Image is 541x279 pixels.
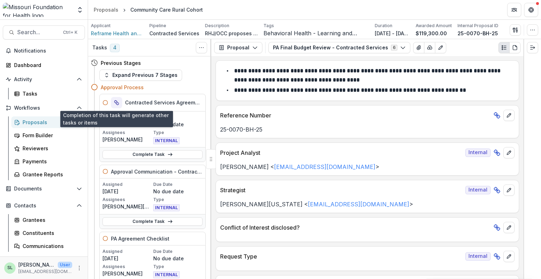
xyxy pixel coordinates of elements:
[413,42,424,53] button: View Attached Files
[149,23,166,29] p: Pipeline
[7,266,13,270] div: Sada Lindsey
[153,271,180,278] span: INTERNAL
[308,201,409,208] a: [EMAIL_ADDRESS][DOMAIN_NAME]
[91,30,144,37] a: Reframe Health and Justice, LLC
[111,168,203,175] h5: Approval Communication - Contracted Service
[102,129,152,136] p: Assignees
[503,147,515,158] button: edit
[503,222,515,233] button: edit
[458,30,498,37] p: 25-0070-BH-25
[465,252,491,261] span: Internal
[102,121,152,128] p: [DATE]
[220,148,462,157] p: Project Analyst
[11,142,85,154] a: Reviewers
[527,42,538,53] button: Expand right
[102,181,152,188] p: Assigned
[149,30,199,37] p: Contracted Services
[274,163,375,170] a: [EMAIL_ADDRESS][DOMAIN_NAME]
[503,251,515,262] button: edit
[153,181,203,188] p: Due Date
[75,264,83,272] button: More
[130,6,203,13] div: Community Care Rural Cohort
[125,99,203,106] h5: Contracted Services Agreement Generation
[14,77,74,83] span: Activity
[23,119,79,126] div: Proposals
[268,42,410,53] button: PA Final Budget Review - Contracted Services6
[102,270,152,277] p: [PERSON_NAME]
[101,84,144,91] h4: Approval Process
[102,196,152,203] p: Assignees
[62,29,79,36] div: Ctrl + K
[23,229,79,237] div: Constituents
[153,255,203,262] p: No due date
[102,263,152,270] p: Assignees
[3,45,85,56] button: Notifications
[153,248,203,255] p: Due Date
[110,44,120,52] span: 4
[14,61,79,69] div: Dashboard
[14,105,74,111] span: Workflows
[75,3,85,17] button: Open entity switcher
[416,30,447,37] p: $119,300.00
[91,23,111,29] p: Applicant
[23,132,79,139] div: Form Builder
[23,145,79,152] div: Reviewers
[153,137,180,144] span: INTERNAL
[102,136,152,143] p: [PERSON_NAME]
[11,156,85,167] a: Payments
[94,6,118,13] div: Proposals
[3,59,85,71] a: Dashboard
[23,158,79,165] div: Payments
[102,203,152,210] p: [PERSON_NAME][US_STATE]
[91,5,206,15] nav: breadcrumb
[11,169,85,180] a: Grantee Reports
[14,48,82,54] span: Notifications
[503,184,515,196] button: edit
[220,200,515,208] p: [PERSON_NAME][US_STATE] < >
[111,235,169,242] h5: PA Agreement Checklist
[3,200,85,211] button: Open Contacts
[375,23,392,29] p: Duration
[524,3,538,17] button: Get Help
[509,42,521,53] button: PDF view
[205,23,229,29] p: Description
[263,30,369,37] span: Behavioral Health - Learning and Adaptation
[220,163,515,171] p: [PERSON_NAME] < >
[91,5,121,15] a: Proposals
[14,203,74,209] span: Contacts
[153,114,203,121] p: Due Date
[102,217,203,226] a: Complete Task
[503,110,515,121] button: edit
[23,171,79,178] div: Grantee Reports
[17,29,59,36] span: Search...
[11,214,85,226] a: Grantees
[11,88,85,99] a: Tasks
[205,30,258,37] p: RHJ/OCC proposes to advance community care by integrating peer leadership and lived experience in...
[23,90,79,97] div: Tasks
[220,223,491,232] p: Conflict of Interest disclosed?
[102,114,152,121] p: Assigned
[220,186,462,194] p: Strategist
[153,204,180,211] span: INTERNAL
[18,268,72,275] p: [EMAIL_ADDRESS][DOMAIN_NAME]
[11,240,85,252] a: Communications
[263,23,274,29] p: Tags
[220,252,462,261] p: Request Type
[153,129,203,136] p: Type
[214,42,262,53] button: Proposal
[23,242,79,250] div: Communications
[99,69,182,81] button: Expand Previous 7 Stages
[435,42,446,53] button: Edit as form
[3,25,85,40] button: Search...
[3,3,72,17] img: Missouri Foundation for Health logo
[11,129,85,141] a: Form Builder
[3,74,85,85] button: Open Activity
[11,227,85,239] a: Constituents
[507,3,521,17] button: Partners
[58,262,72,268] p: User
[375,30,410,37] p: [DATE] - [DATE]
[153,263,203,270] p: Type
[18,261,55,268] p: [PERSON_NAME]
[498,42,510,53] button: Plaintext view
[416,23,452,29] p: Awarded Amount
